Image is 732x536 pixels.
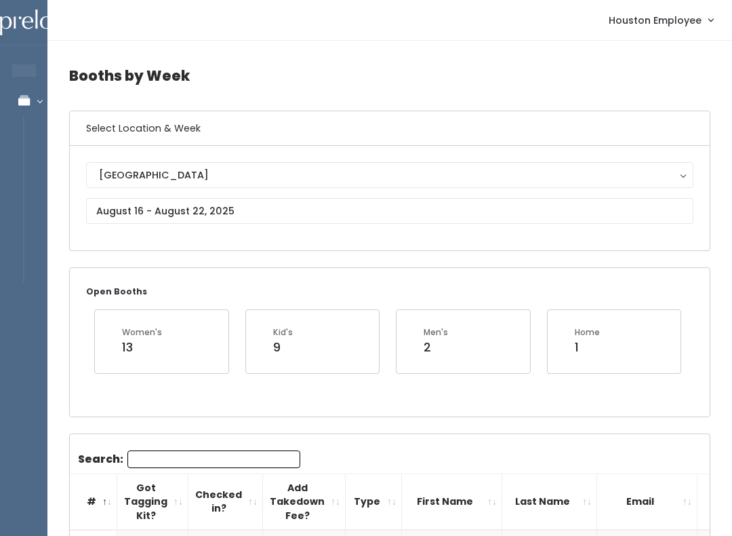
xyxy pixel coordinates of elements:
[86,286,147,297] small: Open Booths
[575,326,600,339] div: Home
[70,474,117,530] th: #: activate to sort column descending
[273,326,293,339] div: Kid's
[86,198,693,224] input: August 16 - August 22, 2025
[346,474,402,530] th: Type: activate to sort column ascending
[117,474,188,530] th: Got Tagging Kit?: activate to sort column ascending
[502,474,597,530] th: Last Name: activate to sort column ascending
[70,111,710,146] h6: Select Location & Week
[122,326,162,339] div: Women's
[595,5,727,35] a: Houston Employee
[402,474,502,530] th: First Name: activate to sort column ascending
[127,451,300,468] input: Search:
[263,474,346,530] th: Add Takedown Fee?: activate to sort column ascending
[597,474,697,530] th: Email: activate to sort column ascending
[69,57,710,94] h4: Booths by Week
[78,451,300,468] label: Search:
[575,339,600,356] div: 1
[424,326,448,339] div: Men's
[86,162,693,188] button: [GEOGRAPHIC_DATA]
[99,168,680,183] div: [GEOGRAPHIC_DATA]
[122,339,162,356] div: 13
[273,339,293,356] div: 9
[609,13,701,28] span: Houston Employee
[188,474,263,530] th: Checked in?: activate to sort column ascending
[424,339,448,356] div: 2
